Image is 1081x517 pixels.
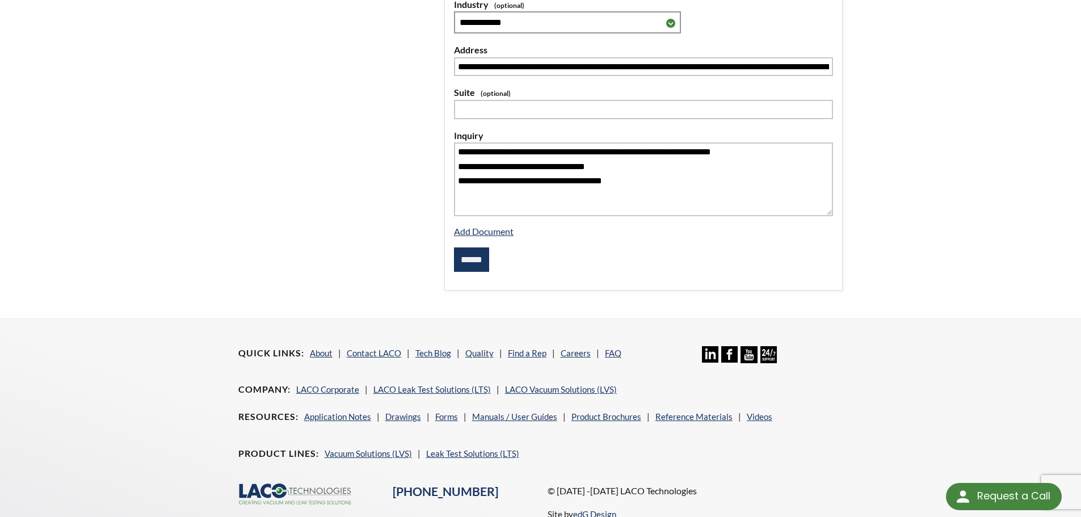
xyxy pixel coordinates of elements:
a: Contact LACO [347,348,401,358]
img: 24/7 Support Icon [760,346,777,363]
h4: Quick Links [238,347,304,359]
a: About [310,348,333,358]
label: Suite [454,85,833,100]
a: Reference Materials [655,411,733,422]
label: Address [454,43,833,57]
a: LACO Leak Test Solutions (LTS) [373,384,491,394]
a: Manuals / User Guides [472,411,557,422]
a: Vacuum Solutions (LVS) [325,448,412,459]
a: Application Notes [304,411,371,422]
a: LACO Vacuum Solutions (LVS) [505,384,617,394]
a: LACO Corporate [296,384,359,394]
a: Careers [561,348,591,358]
label: Inquiry [454,128,833,143]
a: [PHONE_NUMBER] [393,484,498,499]
h4: Company [238,384,291,396]
img: round button [954,487,972,506]
a: Find a Rep [508,348,546,358]
p: © [DATE] -[DATE] LACO Technologies [548,484,843,498]
h4: Product Lines [238,448,319,460]
h4: Resources [238,411,298,423]
a: Drawings [385,411,421,422]
a: 24/7 Support [760,355,777,365]
a: Forms [435,411,458,422]
a: Product Brochures [571,411,641,422]
a: Videos [747,411,772,422]
a: FAQ [605,348,621,358]
a: Add Document [454,226,514,237]
div: Request a Call [977,483,1050,509]
a: Tech Blog [415,348,451,358]
a: Quality [465,348,494,358]
div: Request a Call [946,483,1062,510]
a: Leak Test Solutions (LTS) [426,448,519,459]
